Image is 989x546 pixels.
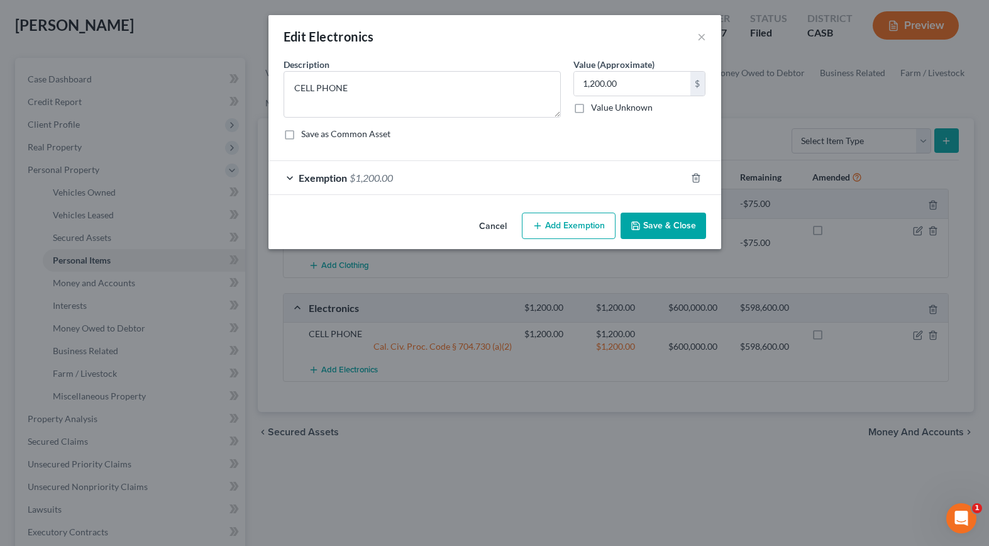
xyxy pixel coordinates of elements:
iframe: Intercom live chat [946,503,976,533]
input: 0.00 [574,72,690,96]
div: Edit Electronics [284,28,374,45]
button: Add Exemption [522,213,616,239]
span: 1 [972,503,982,513]
div: $ [690,72,705,96]
label: Save as Common Asset [301,128,390,140]
span: Description [284,59,329,70]
button: Save & Close [621,213,706,239]
button: Cancel [469,214,517,239]
span: Exemption [299,172,347,184]
label: Value (Approximate) [573,58,655,71]
button: × [697,29,706,44]
span: $1,200.00 [350,172,393,184]
label: Value Unknown [591,101,653,114]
